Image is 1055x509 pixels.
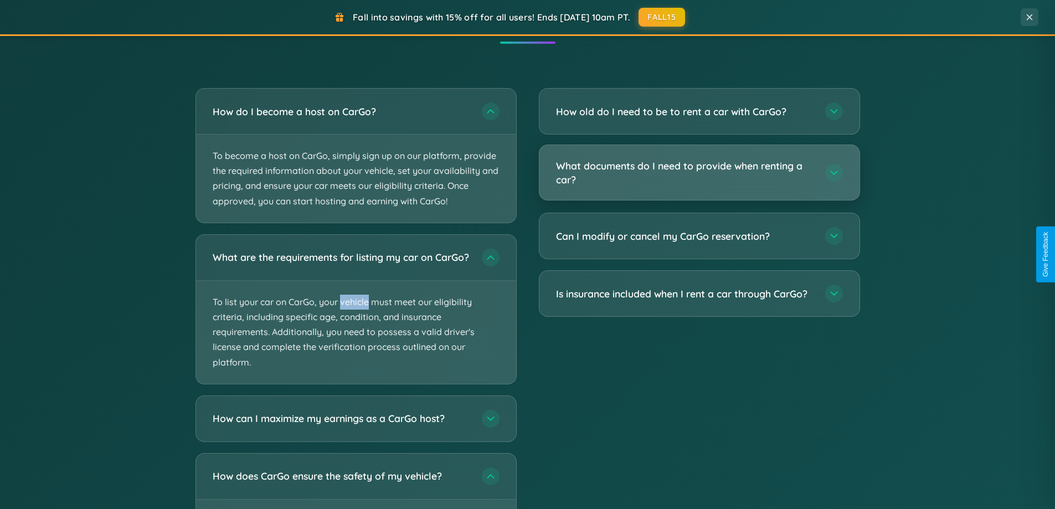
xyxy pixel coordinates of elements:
[556,159,814,186] h3: What documents do I need to provide when renting a car?
[196,281,516,384] p: To list your car on CarGo, your vehicle must meet our eligibility criteria, including specific ag...
[196,135,516,223] p: To become a host on CarGo, simply sign up on our platform, provide the required information about...
[213,469,471,483] h3: How does CarGo ensure the safety of my vehicle?
[353,12,630,23] span: Fall into savings with 15% off for all users! Ends [DATE] 10am PT.
[1042,232,1049,277] div: Give Feedback
[213,250,471,264] h3: What are the requirements for listing my car on CarGo?
[556,229,814,243] h3: Can I modify or cancel my CarGo reservation?
[556,105,814,119] h3: How old do I need to be to rent a car with CarGo?
[639,8,685,27] button: FALL15
[213,105,471,119] h3: How do I become a host on CarGo?
[556,287,814,301] h3: Is insurance included when I rent a car through CarGo?
[213,412,471,425] h3: How can I maximize my earnings as a CarGo host?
